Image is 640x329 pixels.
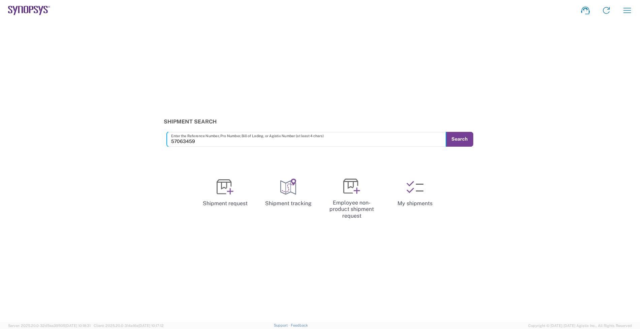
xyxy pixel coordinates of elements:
[8,324,91,328] span: Server: 2025.20.0-32d5ea39505
[65,324,91,328] span: [DATE] 10:18:31
[446,132,473,147] button: Search
[259,173,317,213] a: Shipment tracking
[94,324,164,328] span: Client: 2025.20.0-314a16e
[528,323,632,329] span: Copyright © [DATE]-[DATE] Agistix Inc., All Rights Reserved
[196,173,254,213] a: Shipment request
[291,323,308,327] a: Feedback
[138,324,164,328] span: [DATE] 10:17:12
[386,173,444,213] a: My shipments
[274,323,291,327] a: Support
[323,173,381,225] a: Employee non-product shipment request
[164,118,477,125] h3: Shipment Search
